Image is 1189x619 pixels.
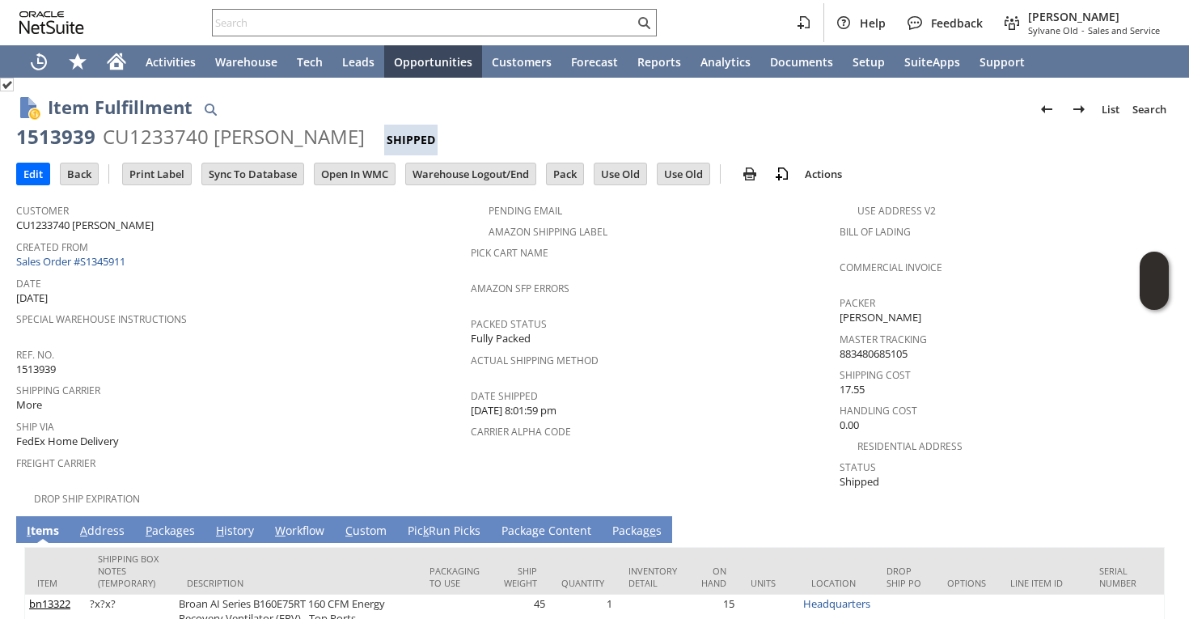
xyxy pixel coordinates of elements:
[16,397,42,413] span: More
[561,45,628,78] a: Forecast
[1140,282,1169,311] span: Oracle Guided Learning Widget. To move around, please hold and drag
[970,45,1035,78] a: Support
[700,54,751,70] span: Analytics
[860,15,886,31] span: Help
[895,45,970,78] a: SuiteApps
[58,45,97,78] div: Shortcuts
[341,523,391,541] a: Custom
[840,261,942,274] a: Commercial Invoice
[19,45,58,78] a: Recent Records
[840,310,921,325] span: [PERSON_NAME]
[1088,24,1160,36] span: Sales and Service
[17,163,49,184] input: Edit
[27,523,31,538] span: I
[384,125,438,155] div: Shipped
[16,384,100,397] a: Shipping Carrier
[146,54,196,70] span: Activities
[271,523,328,541] a: Workflow
[840,382,865,397] span: 17.55
[136,45,205,78] a: Activities
[840,474,879,490] span: Shipped
[497,523,595,541] a: Package Content
[489,204,562,218] a: Pending Email
[107,52,126,71] svg: Home
[1069,100,1089,119] img: Next
[532,523,539,538] span: g
[429,565,480,589] div: Packaging to Use
[571,54,618,70] span: Forecast
[471,425,571,439] a: Carrier Alpha Code
[634,13,654,32] svg: Search
[76,523,129,541] a: Address
[98,553,163,589] div: Shipping Box Notes (Temporary)
[1037,100,1056,119] img: Previous
[658,163,709,184] input: Use Old
[628,45,691,78] a: Reports
[751,577,787,589] div: Units
[16,312,187,326] a: Special Warehouse Instructions
[740,164,760,184] img: print.svg
[947,577,986,589] div: Options
[16,290,48,306] span: [DATE]
[853,54,885,70] span: Setup
[608,523,666,541] a: Packages
[406,163,535,184] input: Warehouse Logout/End
[471,354,599,367] a: Actual Shipping Method
[980,54,1025,70] span: Support
[840,225,911,239] a: Bill Of Lading
[48,94,193,121] h1: Item Fulfillment
[492,54,552,70] span: Customers
[840,333,927,346] a: Master Tracking
[16,124,95,150] div: 1513939
[489,225,607,239] a: Amazon Shipping Label
[471,282,569,295] a: Amazon SFP Errors
[561,577,604,589] div: Quantity
[29,52,49,71] svg: Recent Records
[843,45,895,78] a: Setup
[471,317,547,331] a: Packed Status
[547,163,583,184] input: Pack
[342,54,374,70] span: Leads
[404,523,484,541] a: PickRun Picks
[103,124,365,150] div: CU1233740 [PERSON_NAME]
[19,11,84,34] svg: logo
[97,45,136,78] a: Home
[840,296,875,310] a: Packer
[16,348,54,362] a: Ref. No.
[482,45,561,78] a: Customers
[594,163,646,184] input: Use Old
[857,204,936,218] a: Use Address V2
[16,456,95,470] a: Freight Carrier
[1010,577,1075,589] div: Line Item ID
[187,577,405,589] div: Description
[23,523,63,541] a: Items
[857,439,963,453] a: Residential Address
[332,45,384,78] a: Leads
[29,596,70,611] a: bn13322
[772,164,792,184] img: add-record.svg
[650,523,656,538] span: e
[16,254,129,269] a: Sales Order #S1345911
[904,54,960,70] span: SuiteApps
[146,523,152,538] span: P
[691,45,760,78] a: Analytics
[840,460,876,474] a: Status
[201,100,220,119] img: Quick Find
[760,45,843,78] a: Documents
[471,331,531,346] span: Fully Packed
[16,204,69,218] a: Customer
[701,565,726,589] div: On Hand
[16,240,88,254] a: Created From
[80,523,87,538] span: A
[504,565,537,589] div: Ship Weight
[215,54,277,70] span: Warehouse
[202,163,303,184] input: Sync To Database
[384,45,482,78] a: Opportunities
[931,15,983,31] span: Feedback
[394,54,472,70] span: Opportunities
[16,277,41,290] a: Date
[16,420,54,434] a: Ship Via
[628,565,677,589] div: Inventory Detail
[1028,9,1160,24] span: [PERSON_NAME]
[123,163,191,184] input: Print Label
